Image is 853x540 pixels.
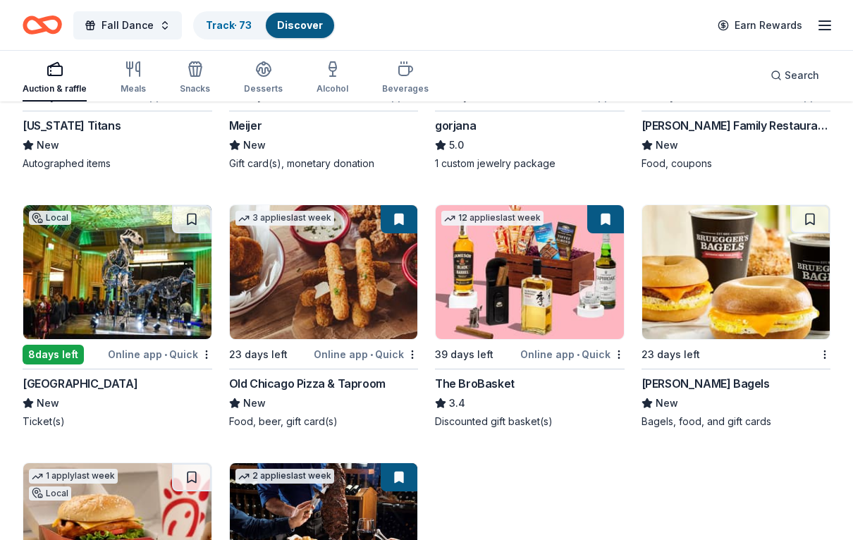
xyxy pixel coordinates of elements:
div: 2 applies last week [235,470,334,484]
a: Earn Rewards [709,13,811,38]
button: Search [759,61,830,90]
div: Autographed items [23,157,212,171]
span: New [37,395,59,412]
img: Image for Cincinnati Museum Center [23,206,211,340]
span: • [370,350,373,361]
div: 1 custom jewelry package [435,157,625,171]
a: Image for The BroBasket12 applieslast week39 days leftOnline app•QuickThe BroBasket3.4Discounted ... [435,205,625,429]
div: The BroBasket [435,376,515,393]
a: Discover [277,19,323,31]
div: Alcohol [317,83,348,94]
div: gorjana [435,118,476,135]
img: Image for Old Chicago Pizza & Taproom [230,206,418,340]
span: • [577,350,579,361]
div: Beverages [382,83,429,94]
div: Online app Quick [314,346,418,364]
span: Fall Dance [102,17,154,34]
div: 3 applies last week [235,211,334,226]
div: Meijer [229,118,262,135]
div: 8 days left [23,345,84,365]
div: Meals [121,83,146,94]
div: Online app Quick [108,346,212,364]
div: Auction & raffle [23,83,87,94]
div: Bagels, food, and gift cards [642,415,831,429]
div: [PERSON_NAME] Family Restaurants [642,118,831,135]
div: 23 days left [229,347,288,364]
a: Home [23,8,62,42]
div: [GEOGRAPHIC_DATA] [23,376,137,393]
span: New [656,395,678,412]
button: Meals [121,55,146,102]
div: Ticket(s) [23,415,212,429]
button: Auction & raffle [23,55,87,102]
div: Old Chicago Pizza & Taproom [229,376,386,393]
span: • [164,350,167,361]
div: Local [29,487,71,501]
div: 1 apply last week [29,470,118,484]
button: Desserts [244,55,283,102]
button: Fall Dance [73,11,182,39]
button: Alcohol [317,55,348,102]
a: Image for Cincinnati Museum CenterLocal8days leftOnline app•Quick[GEOGRAPHIC_DATA]NewTicket(s) [23,205,212,429]
button: Track· 73Discover [193,11,336,39]
button: Snacks [180,55,210,102]
div: Food, beer, gift card(s) [229,415,419,429]
div: [US_STATE] Titans [23,118,121,135]
div: Local [29,211,71,226]
div: 23 days left [642,347,700,364]
a: Image for Bruegger's Bagels23 days left[PERSON_NAME] BagelsNewBagels, food, and gift cards [642,205,831,429]
div: Gift card(s), monetary donation [229,157,419,171]
span: New [243,137,266,154]
a: Image for Old Chicago Pizza & Taproom3 applieslast week23 days leftOnline app•QuickOld Chicago Pi... [229,205,419,429]
span: 5.0 [449,137,464,154]
span: 3.4 [449,395,465,412]
span: • [164,92,167,103]
div: 39 days left [435,347,493,364]
div: Online app Quick [520,346,625,364]
div: 12 applies last week [441,211,544,226]
div: [PERSON_NAME] Bagels [642,376,770,393]
span: New [37,137,59,154]
span: New [656,137,678,154]
span: Search [785,67,819,84]
div: Desserts [244,83,283,94]
span: New [243,395,266,412]
a: Track· 73 [206,19,252,31]
div: Snacks [180,83,210,94]
button: Beverages [382,55,429,102]
img: Image for Bruegger's Bagels [642,206,830,340]
div: Discounted gift basket(s) [435,415,625,429]
img: Image for The BroBasket [436,206,624,340]
div: Food, coupons [642,157,831,171]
